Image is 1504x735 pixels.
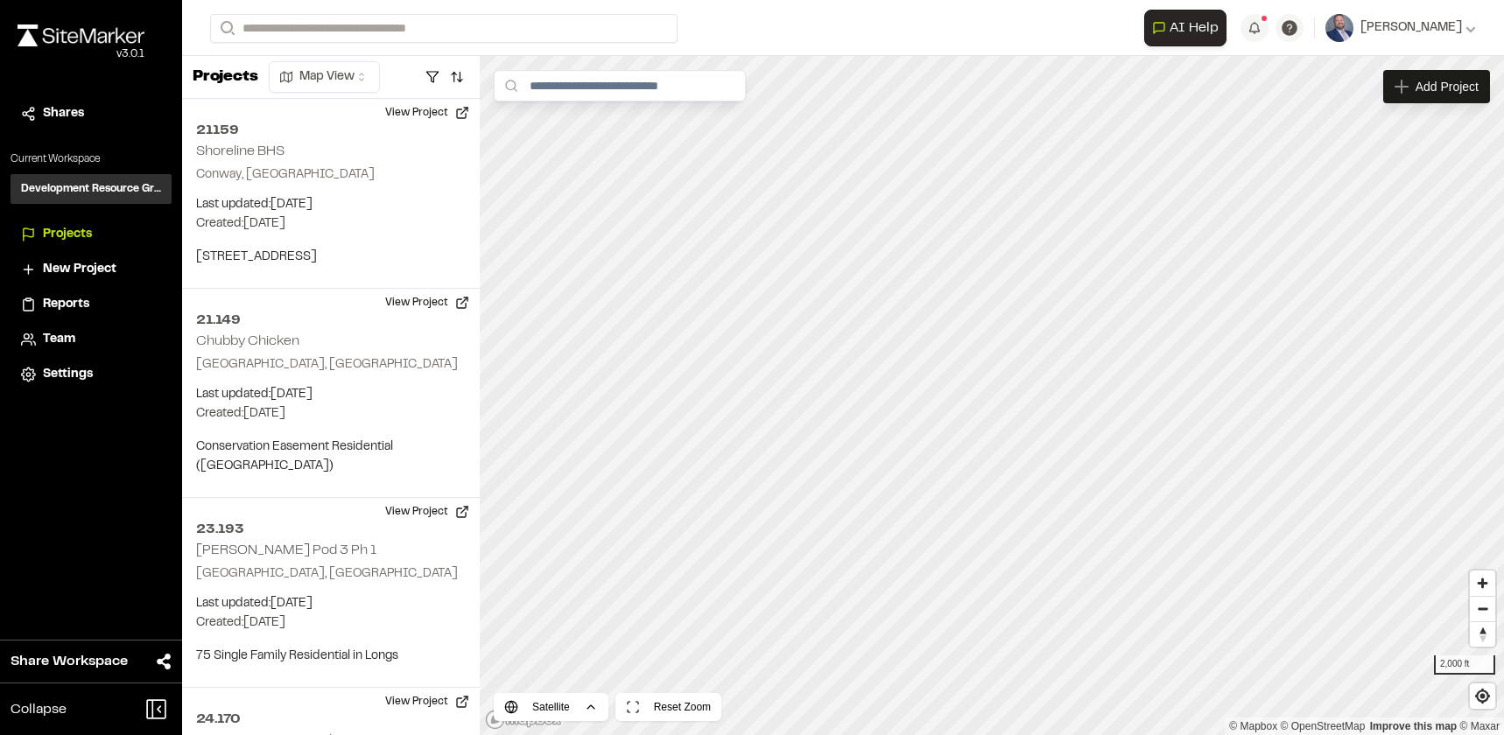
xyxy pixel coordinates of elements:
[1470,570,1495,596] button: Zoom in
[43,225,92,244] span: Projects
[480,56,1504,735] canvas: Map
[196,709,466,730] h2: 24.170
[1281,720,1366,732] a: OpenStreetMap
[196,544,376,556] h2: [PERSON_NAME] Pod 3 Ph 1
[196,647,466,666] p: 75 Single Family Residential in Longs
[11,699,67,720] span: Collapse
[210,14,242,43] button: Search
[193,66,258,89] p: Projects
[1470,621,1495,647] button: Reset bearing to north
[21,181,161,197] h3: Development Resource Group
[196,437,466,476] p: Conservation Easement Residential ([GEOGRAPHIC_DATA])
[18,24,144,46] img: rebrand.png
[21,104,161,123] a: Shares
[43,330,75,349] span: Team
[1434,655,1495,675] div: 2,000 ft
[43,260,116,279] span: New Project
[196,564,466,584] p: [GEOGRAPHIC_DATA], [GEOGRAPHIC_DATA]
[21,225,161,244] a: Projects
[196,165,466,185] p: Conway, [GEOGRAPHIC_DATA]
[196,145,285,157] h2: Shoreline BHS
[43,295,89,314] span: Reports
[196,613,466,633] p: Created: [DATE]
[1144,10,1226,46] button: Open AI Assistant
[375,289,480,317] button: View Project
[1370,720,1457,732] a: Map feedback
[1470,683,1495,709] button: Find my location
[1470,597,1495,621] span: Zoom out
[1459,720,1500,732] a: Maxar
[21,330,161,349] a: Team
[196,404,466,423] p: Created: [DATE]
[18,46,144,62] div: Oh geez...please don't...
[375,688,480,716] button: View Project
[43,365,93,384] span: Settings
[196,594,466,613] p: Last updated: [DATE]
[485,710,562,730] a: Mapbox logo
[375,498,480,526] button: View Project
[1360,18,1462,38] span: [PERSON_NAME]
[1470,596,1495,621] button: Zoom out
[196,214,466,234] p: Created: [DATE]
[196,385,466,404] p: Last updated: [DATE]
[196,355,466,374] p: [GEOGRAPHIC_DATA], [GEOGRAPHIC_DATA]
[196,519,466,540] h2: 23.193
[21,260,161,279] a: New Project
[1144,10,1233,46] div: Open AI Assistant
[615,693,721,721] button: Reset Zoom
[1170,17,1219,38] span: AI Help
[196,120,466,141] h2: 21159
[196,248,466,267] p: [STREET_ADDRESS]
[1325,14,1353,42] img: User
[1416,78,1479,95] span: Add Project
[1325,14,1476,42] button: [PERSON_NAME]
[494,693,608,721] button: Satellite
[11,651,128,672] span: Share Workspace
[11,151,172,167] p: Current Workspace
[196,335,299,347] h2: Chubby Chicken
[43,104,84,123] span: Shares
[21,295,161,314] a: Reports
[1229,720,1277,732] a: Mapbox
[21,365,161,384] a: Settings
[196,310,466,331] h2: 21.149
[375,99,480,127] button: View Project
[196,195,466,214] p: Last updated: [DATE]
